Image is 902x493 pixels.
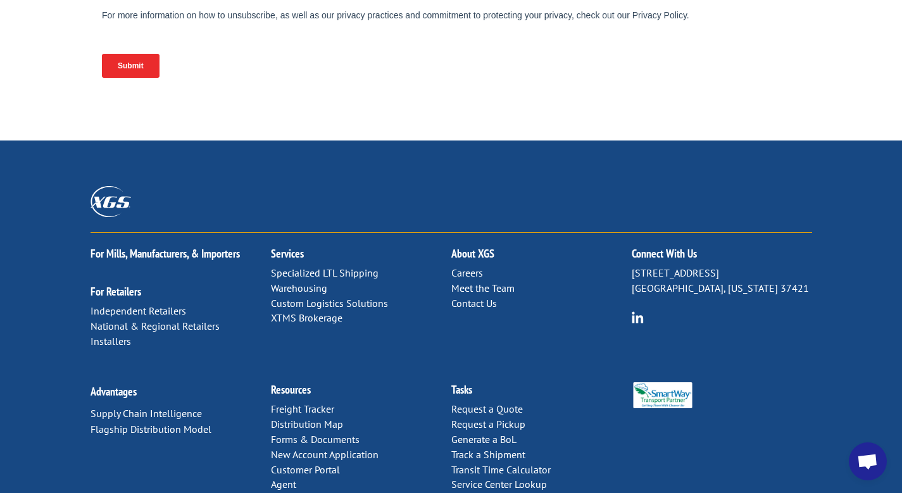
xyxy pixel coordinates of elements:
a: XTMS Brokerage [271,311,342,324]
input: Contact by Phone [358,142,366,150]
a: Meet the Team [451,282,515,294]
a: Supply Chain Intelligence [91,407,202,420]
p: [STREET_ADDRESS] [GEOGRAPHIC_DATA], [US_STATE] 37421 [632,266,812,296]
a: Forms & Documents [271,433,360,446]
a: Customer Portal [271,463,340,476]
div: Open chat [849,442,887,480]
a: Advantages [91,384,137,399]
h2: Connect With Us [632,248,812,266]
h2: Tasks [451,384,632,402]
a: Independent Retailers [91,304,186,317]
img: group-6 [632,311,644,323]
a: Distribution Map [271,418,343,430]
input: Contact by Email [358,125,366,133]
a: For Retailers [91,284,141,299]
img: Smartway_Logo [632,382,694,408]
a: Services [271,246,304,261]
a: Request a Quote [451,403,523,415]
a: About XGS [451,246,494,261]
a: Resources [271,382,311,397]
a: Careers [451,266,483,279]
a: Track a Shipment [451,448,525,461]
a: For Mills, Manufacturers, & Importers [91,246,240,261]
span: Contact by Phone [370,142,435,152]
a: Custom Logistics Solutions [271,297,388,309]
a: Warehousing [271,282,327,294]
span: Contact Preference [355,105,426,115]
a: Flagship Distribution Model [91,423,211,435]
a: Freight Tracker [271,403,334,415]
a: Transit Time Calculator [451,463,551,476]
a: Request a Pickup [451,418,525,430]
span: Contact by Email [370,125,432,135]
span: Last name [355,1,394,11]
a: National & Regional Retailers [91,320,220,332]
span: Phone number [355,53,409,63]
a: Contact Us [451,297,497,309]
a: Installers [91,335,131,347]
a: New Account Application [271,448,379,461]
a: Service Center Lookup [451,478,547,490]
a: Agent [271,478,296,490]
a: Generate a BoL [451,433,517,446]
img: XGS_Logos_ALL_2024_All_White [91,186,131,217]
a: Specialized LTL Shipping [271,266,379,279]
